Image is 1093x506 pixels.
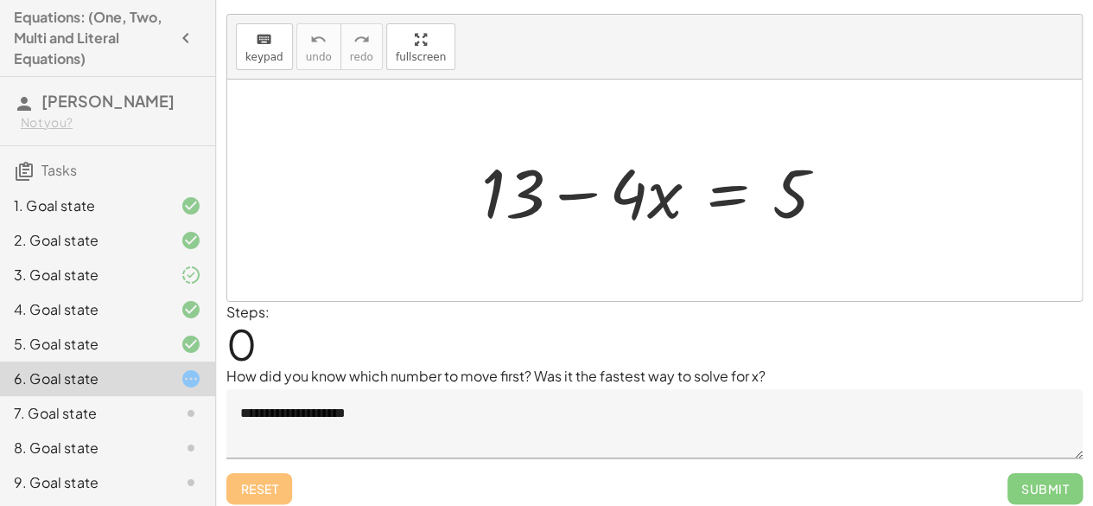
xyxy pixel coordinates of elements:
i: Task finished and correct. [181,299,201,320]
button: keyboardkeypad [236,23,293,70]
button: undoundo [296,23,341,70]
span: redo [350,51,373,63]
i: Task finished and correct. [181,230,201,251]
div: 9. Goal state [14,472,153,493]
i: Task finished and correct. [181,334,201,355]
span: fullscreen [396,51,446,63]
i: undo [310,29,327,50]
i: Task finished and correct. [181,195,201,216]
span: [PERSON_NAME] [41,91,175,111]
div: Not you? [21,114,201,131]
button: fullscreen [386,23,455,70]
div: 7. Goal state [14,403,153,424]
div: 4. Goal state [14,299,153,320]
i: keyboard [256,29,272,50]
span: Tasks [41,161,77,179]
div: 8. Goal state [14,438,153,458]
div: 5. Goal state [14,334,153,355]
i: Task not started. [181,438,201,458]
label: Steps: [226,303,270,321]
i: Task finished and part of it marked as correct. [181,265,201,285]
i: redo [353,29,370,50]
p: How did you know which number to move first? Was it the fastest way to solve for x? [226,366,1083,387]
i: Task not started. [181,403,201,424]
div: 3. Goal state [14,265,153,285]
div: 1. Goal state [14,195,153,216]
i: Task not started. [181,472,201,493]
div: 2. Goal state [14,230,153,251]
button: redoredo [340,23,383,70]
span: keypad [245,51,283,63]
div: 6. Goal state [14,368,153,389]
span: 0 [226,317,257,370]
span: undo [306,51,332,63]
i: Task started. [181,368,201,389]
h4: Equations: (One, Two, Multi and Literal Equations) [14,7,170,69]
